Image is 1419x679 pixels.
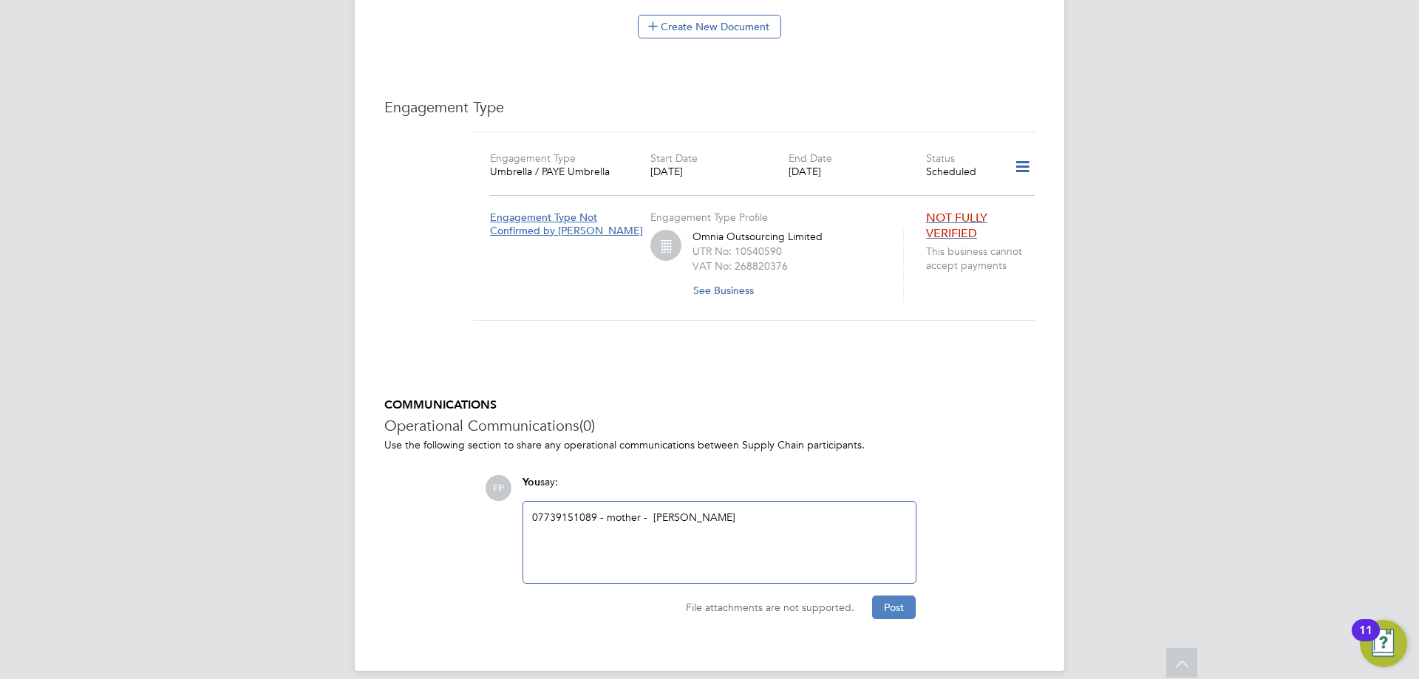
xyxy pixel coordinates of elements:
label: UTR No: 10540590 [693,245,782,258]
span: NOT FULLY VERIFIED [926,211,987,241]
span: This business cannot accept payments [926,245,1041,271]
div: 11 [1359,630,1372,649]
div: [DATE] [789,165,926,178]
span: (0) [579,416,595,435]
h3: Engagement Type [384,98,1035,117]
label: End Date [789,151,832,165]
div: say: [523,475,916,501]
label: Status [926,151,955,165]
h5: COMMUNICATIONS [384,397,1035,413]
span: Engagement Type Not Confirmed by [PERSON_NAME] [490,211,643,237]
div: Omnia Outsourcing Limited [693,230,885,302]
button: See Business [693,279,766,302]
p: Use the following section to share any operational communications between Supply Chain participants. [384,438,1035,451]
span: File attachments are not supported. [686,601,854,614]
button: Open Resource Center, 11 new notifications [1360,620,1407,667]
button: Create New Document [638,15,781,38]
button: Post [872,596,916,619]
h3: Operational Communications [384,416,1035,435]
label: Engagement Type Profile [650,211,768,224]
span: FP [486,475,511,501]
label: Engagement Type [490,151,576,165]
div: 07739151089 - mother - [PERSON_NAME] [532,511,907,574]
div: Umbrella / PAYE Umbrella [490,165,627,178]
label: VAT No: 268820376 [693,259,788,273]
span: You [523,476,540,488]
div: Scheduled [926,165,995,178]
div: [DATE] [650,165,788,178]
label: Start Date [650,151,698,165]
